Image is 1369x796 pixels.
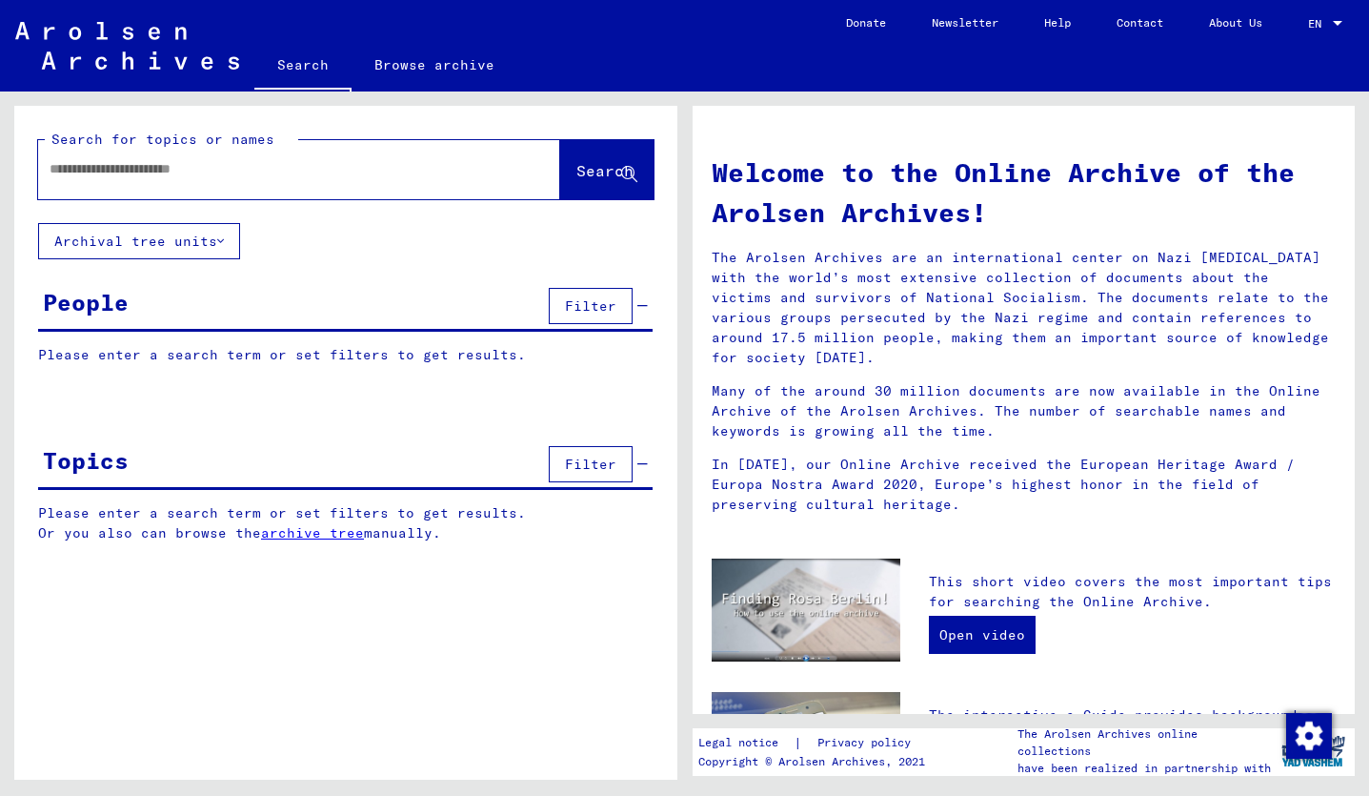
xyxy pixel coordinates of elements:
[254,42,352,92] a: Search
[38,345,653,365] p: Please enter a search term or set filters to get results.
[51,131,274,148] mat-label: Search for topics or names
[1017,725,1272,760] p: The Arolsen Archives online collections
[712,248,1337,368] p: The Arolsen Archives are an international center on Nazi [MEDICAL_DATA] with the world’s most ext...
[43,285,129,319] div: People
[929,572,1336,612] p: This short video covers the most important tips for searching the Online Archive.
[1308,17,1329,31] span: EN
[560,140,654,199] button: Search
[38,503,654,543] p: Please enter a search term or set filters to get results. Or you also can browse the manually.
[698,753,934,770] p: Copyright © Arolsen Archives, 2021
[802,733,934,753] a: Privacy policy
[698,733,934,753] div: |
[698,733,794,753] a: Legal notice
[261,524,364,541] a: archive tree
[929,616,1036,654] a: Open video
[565,456,616,473] span: Filter
[712,153,1337,233] h1: Welcome to the Online Archive of the Arolsen Archives!
[38,223,240,259] button: Archival tree units
[1017,760,1272,777] p: have been realized in partnership with
[712,559,901,662] img: video.jpg
[43,443,129,478] div: Topics
[549,446,633,482] button: Filter
[549,288,633,324] button: Filter
[565,297,616,315] span: Filter
[1286,713,1332,759] img: Change consent
[1285,712,1331,758] div: Change consent
[352,42,517,88] a: Browse archive
[1278,727,1349,775] img: yv_logo.png
[712,381,1337,441] p: Many of the around 30 million documents are now available in the Online Archive of the Arolsen Ar...
[712,455,1337,515] p: In [DATE], our Online Archive received the European Heritage Award / Europa Nostra Award 2020, Eu...
[576,161,634,180] span: Search
[15,22,239,70] img: Arolsen_neg.svg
